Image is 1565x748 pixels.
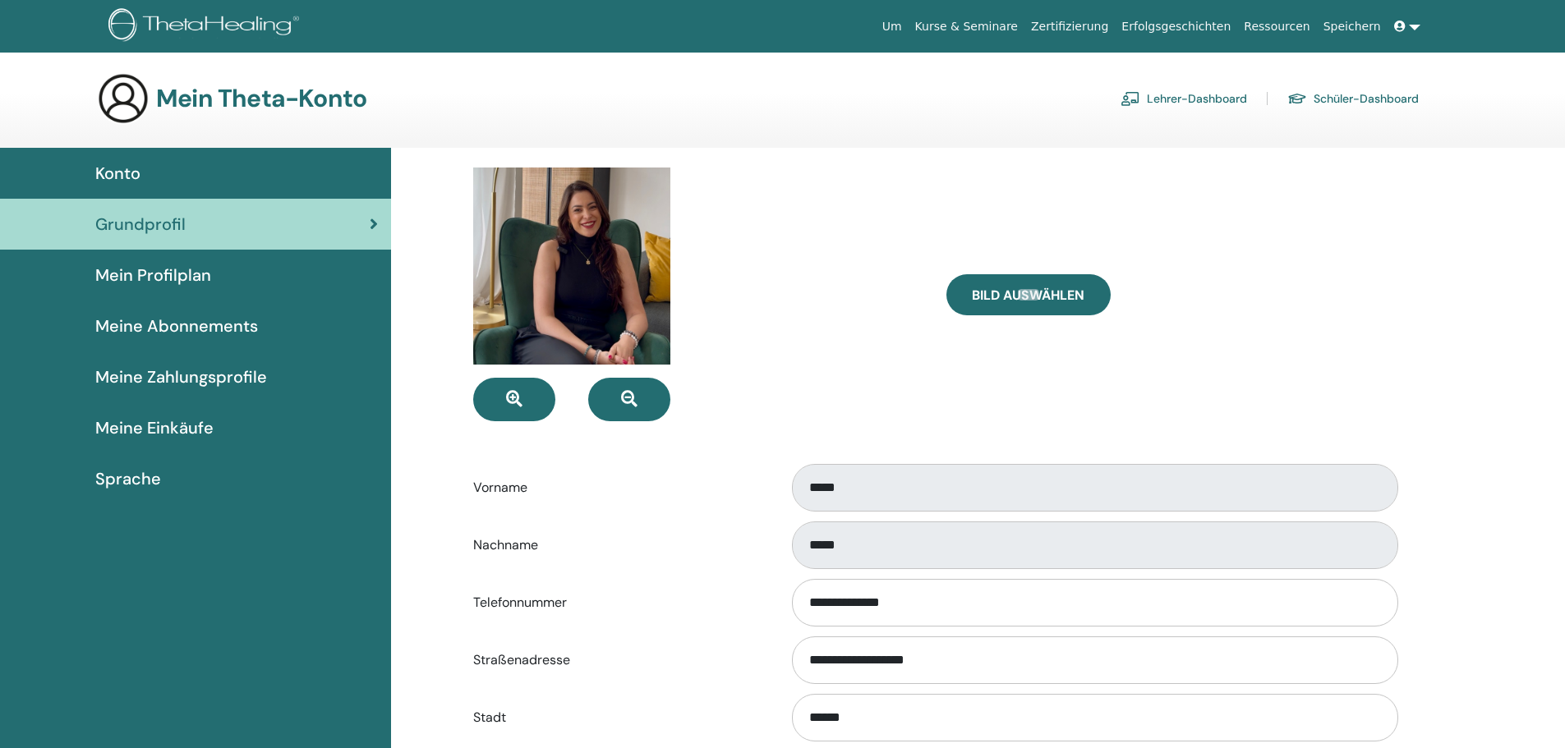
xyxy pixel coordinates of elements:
[1115,11,1237,42] a: Erfolgsgeschichten
[95,161,140,186] span: Konto
[95,415,214,440] span: Meine Einkäufe
[97,72,150,125] img: generic-user-icon.jpg
[972,287,1084,304] span: Bild auswählen
[95,466,161,491] span: Sprache
[1287,85,1419,112] a: Schüler-Dashboard
[108,8,305,45] img: logo.png
[1121,91,1140,106] img: chalkboard-teacher.svg
[95,263,211,287] span: Mein Profilplan
[1018,289,1039,301] input: Bild auswählen
[473,167,670,365] img: default.jpg
[461,472,776,503] label: Vorname
[461,587,776,618] label: Telefonnummer
[156,84,366,113] h3: Mein Theta-Konto
[1024,11,1115,42] a: Zertifizierung
[461,645,776,676] label: Straßenadresse
[1287,92,1307,106] img: graduation-cap.svg
[461,530,776,561] label: Nachname
[876,11,909,42] a: Um
[95,212,186,236] span: Grundprofil
[1121,85,1247,112] a: Lehrer-Dashboard
[95,314,258,338] span: Meine Abonnements
[461,702,776,733] label: Stadt
[1237,11,1316,42] a: Ressourcen
[95,365,267,389] span: Meine Zahlungsprofile
[909,11,1024,42] a: Kurse & Seminare
[1317,11,1388,42] a: Speichern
